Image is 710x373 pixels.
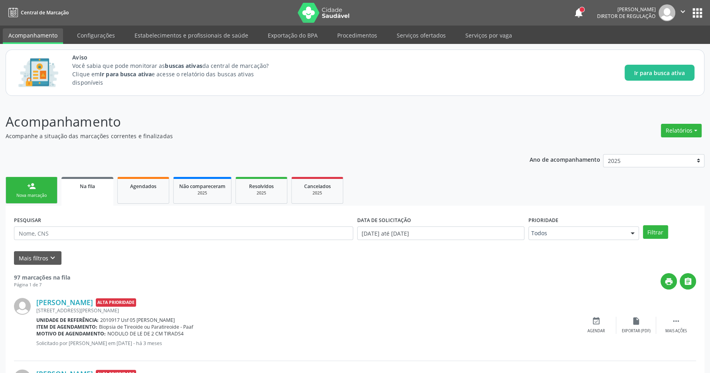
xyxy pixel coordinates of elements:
p: Ano de acompanhamento [530,154,600,164]
label: DATA DE SOLICITAÇÃO [357,214,411,226]
img: img [14,298,31,315]
button: print [661,273,677,290]
button: apps [690,6,704,20]
img: img [659,4,675,21]
span: Biopsia de Tireoide ou Paratireoide - Paaf [99,323,193,330]
span: NODULO DE LE DE 2 CM TIRADS4 [107,330,184,337]
p: Acompanhamento [6,112,495,132]
div: Mais ações [665,328,687,334]
a: Procedimentos [332,28,383,42]
label: Prioridade [528,214,558,226]
span: Diretor de regulação [597,13,656,20]
i: insert_drive_file [632,317,641,325]
a: [PERSON_NAME] [36,298,93,307]
button: notifications [573,7,584,18]
span: Agendados [130,183,156,190]
button: Ir para busca ativa [625,65,694,81]
img: Imagem de CalloutCard [16,55,61,91]
a: Acompanhamento [3,28,63,44]
button:  [675,4,690,21]
p: Você sabia que pode monitorar as da central de marcação? Clique em e acesse o relatório das busca... [72,62,283,87]
div: 2025 [241,190,281,196]
button: Mais filtroskeyboard_arrow_down [14,251,61,265]
a: Estabelecimentos e profissionais de saúde [129,28,254,42]
i:  [672,317,680,325]
div: person_add [27,182,36,190]
div: Nova marcação [12,192,51,198]
button:  [680,273,696,290]
div: 2025 [297,190,337,196]
b: Item de agendamento: [36,323,97,330]
span: Ir para busca ativa [634,69,685,77]
input: Nome, CNS [14,226,353,240]
a: Serviços ofertados [391,28,451,42]
b: Motivo de agendamento: [36,330,106,337]
div: 2025 [179,190,225,196]
p: Acompanhe a situação das marcações correntes e finalizadas [6,132,495,140]
button: Filtrar [643,225,668,239]
i: print [665,277,673,286]
i:  [678,7,687,16]
div: Página 1 de 7 [14,282,70,288]
a: Central de Marcação [6,6,69,19]
div: Agendar [587,328,605,334]
span: Aviso [72,53,283,62]
button: Relatórios [661,124,702,137]
input: Selecione um intervalo [357,226,525,240]
span: Na fila [80,183,95,190]
span: 2010917 Usf 05 [PERSON_NAME] [100,317,175,323]
strong: Ir para busca ativa [100,70,152,78]
a: Exportação do BPA [262,28,323,42]
i: event_available [592,317,601,325]
span: Central de Marcação [21,9,69,16]
div: [STREET_ADDRESS][PERSON_NAME] [36,307,576,314]
span: Não compareceram [179,183,225,190]
span: Alta Prioridade [96,298,136,307]
a: Serviços por vaga [460,28,518,42]
strong: buscas ativas [165,62,202,69]
span: Cancelados [304,183,331,190]
p: Solicitado por [PERSON_NAME] em [DATE] - há 3 meses [36,340,576,347]
span: Resolvidos [249,183,274,190]
b: Unidade de referência: [36,317,99,323]
i:  [684,277,692,286]
i: keyboard_arrow_down [48,254,57,262]
a: Configurações [71,28,121,42]
strong: 97 marcações na fila [14,274,70,281]
span: Todos [531,229,622,237]
div: [PERSON_NAME] [597,6,656,13]
label: PESQUISAR [14,214,41,226]
div: Exportar (PDF) [622,328,651,334]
